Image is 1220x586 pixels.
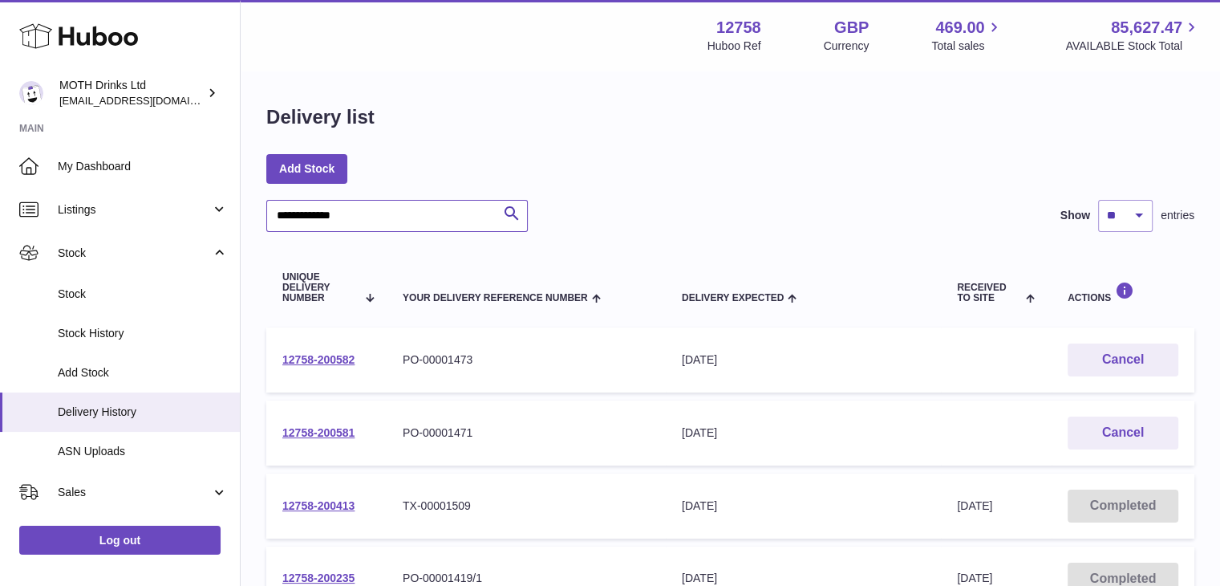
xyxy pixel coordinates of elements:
[403,352,650,368] div: PO-00001473
[282,426,355,439] a: 12758-200581
[58,365,228,380] span: Add Stock
[58,246,211,261] span: Stock
[1111,17,1182,39] span: 85,627.47
[403,425,650,441] div: PO-00001471
[59,94,236,107] span: [EMAIL_ADDRESS][DOMAIN_NAME]
[931,17,1003,54] a: 469.00 Total sales
[682,425,925,441] div: [DATE]
[824,39,869,54] div: Currency
[58,444,228,459] span: ASN Uploads
[707,39,761,54] div: Huboo Ref
[1068,282,1178,303] div: Actions
[58,326,228,341] span: Stock History
[931,39,1003,54] span: Total sales
[282,499,355,512] a: 12758-200413
[935,17,984,39] span: 469.00
[716,17,761,39] strong: 12758
[282,353,355,366] a: 12758-200582
[19,526,221,555] a: Log out
[282,272,357,304] span: Unique Delivery Number
[266,104,375,130] h1: Delivery list
[957,283,1021,303] span: Received to Site
[58,287,228,302] span: Stock
[682,293,784,303] span: Delivery Expected
[403,571,650,586] div: PO-00001419/1
[957,572,992,584] span: [DATE]
[58,405,228,420] span: Delivery History
[58,159,228,174] span: My Dashboard
[834,17,869,39] strong: GBP
[682,499,925,514] div: [DATE]
[403,293,588,303] span: Your Delivery Reference Number
[403,499,650,514] div: TX-00001509
[682,571,925,586] div: [DATE]
[58,202,211,218] span: Listings
[682,352,925,368] div: [DATE]
[58,485,211,500] span: Sales
[1068,417,1178,450] button: Cancel
[282,572,355,584] a: 12758-200235
[1068,344,1178,376] button: Cancel
[19,81,43,105] img: orders@mothdrinks.com
[1060,208,1090,223] label: Show
[1065,39,1201,54] span: AVAILABLE Stock Total
[1065,17,1201,54] a: 85,627.47 AVAILABLE Stock Total
[957,499,992,512] span: [DATE]
[266,154,347,183] a: Add Stock
[59,78,204,108] div: MOTH Drinks Ltd
[1161,208,1194,223] span: entries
